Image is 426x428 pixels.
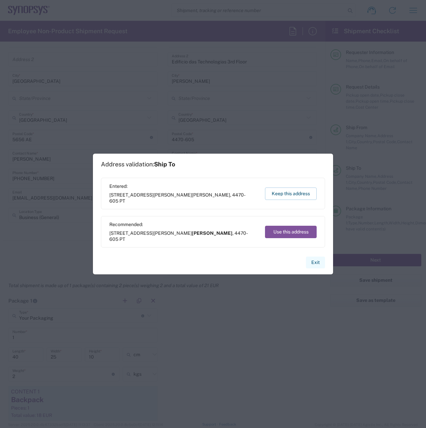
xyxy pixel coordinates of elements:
span: Entered: [109,183,259,189]
span: PT [119,198,125,204]
span: [STREET_ADDRESS][PERSON_NAME] , [109,192,259,204]
span: [PERSON_NAME] [192,192,230,198]
span: PT [119,236,125,242]
span: [PERSON_NAME] [192,230,232,236]
button: Use this address [265,226,317,238]
h1: Address validation: [101,161,175,168]
span: Ship To [154,161,175,168]
button: Keep this address [265,188,317,200]
span: Recommended: [109,221,259,227]
span: [STREET_ADDRESS][PERSON_NAME] , [109,230,259,242]
button: Exit [306,257,325,268]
